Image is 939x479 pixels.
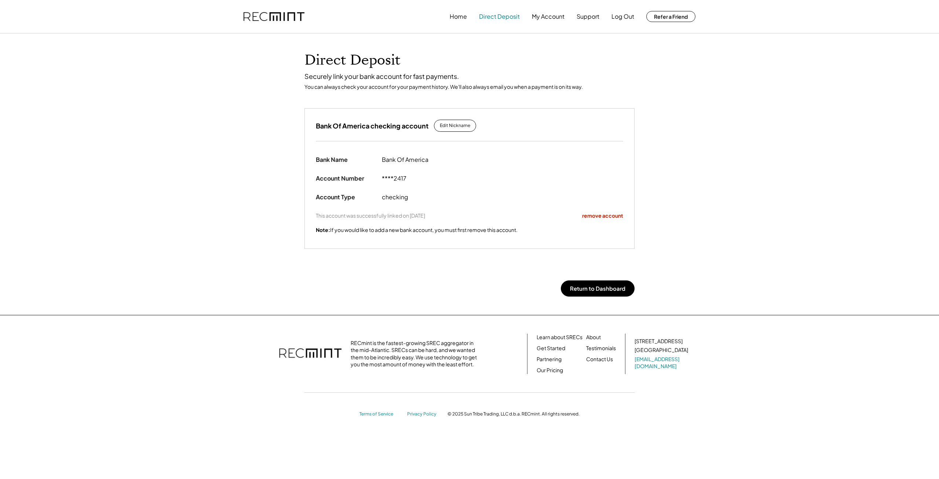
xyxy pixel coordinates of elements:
[635,338,683,345] div: [STREET_ADDRESS]
[537,367,563,374] a: Our Pricing
[447,411,580,417] div: © 2025 Sun Tribe Trading, LLC d.b.a. RECmint. All rights reserved.
[316,175,382,182] div: Account Number
[304,52,635,69] h1: Direct Deposit
[316,226,330,233] strong: Note:
[351,340,481,368] div: RECmint is the fastest-growing SREC aggregator in the mid-Atlantic. SRECs can be hard, and we wan...
[316,226,518,234] div: If you would like to add a new bank account, you must first remove this account.
[586,356,613,363] a: Contact Us
[537,356,562,363] a: Partnering
[586,334,601,341] a: About
[646,11,695,22] button: Refer a Friend
[316,212,425,219] div: This account was successfully linked on [DATE]
[532,9,565,24] button: My Account
[316,121,428,130] h3: Bank Of America checking account
[537,334,582,341] a: Learn about SRECs
[586,345,616,352] a: Testimonials
[635,356,690,370] a: [EMAIL_ADDRESS][DOMAIN_NAME]
[244,12,304,21] img: recmint-logotype%403x.png
[304,83,635,90] div: You can always check your account for your payment history. We'll also always email you when a pa...
[407,411,440,417] a: Privacy Policy
[382,193,470,201] div: checking
[316,156,382,164] div: Bank Name
[561,280,635,297] button: Return to Dashboard
[304,72,635,80] div: Securely link your bank account for fast payments.
[635,346,688,354] div: [GEOGRAPHIC_DATA]
[279,341,341,367] img: recmint-logotype%403x.png
[316,193,382,201] div: Account Type
[440,123,470,129] div: Edit Nickname
[450,9,467,24] button: Home
[359,411,400,417] a: Terms of Service
[537,345,565,352] a: Get Started
[582,212,623,219] div: remove account
[479,9,520,24] button: Direct Deposit
[611,9,634,24] button: Log Out
[577,9,599,24] button: Support
[382,156,470,164] div: Bank Of America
